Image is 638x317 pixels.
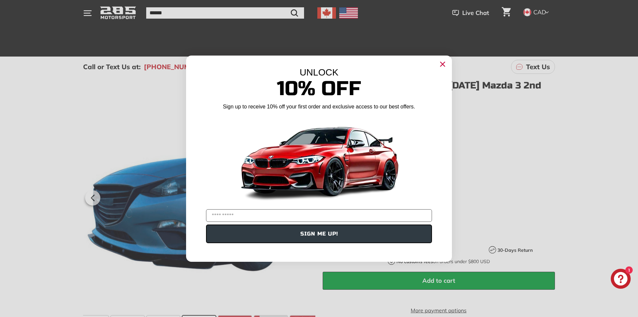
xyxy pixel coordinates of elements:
span: UNLOCK [300,67,339,78]
img: Banner showing BMW 4 Series Body kit [236,113,402,207]
span: Sign up to receive 10% off your first order and exclusive access to our best offers. [223,104,415,109]
span: 10% Off [277,77,361,101]
inbox-online-store-chat: Shopify online store chat [609,269,633,290]
button: SIGN ME UP! [206,225,432,243]
button: Close dialog [437,59,448,70]
input: YOUR EMAIL [206,209,432,222]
